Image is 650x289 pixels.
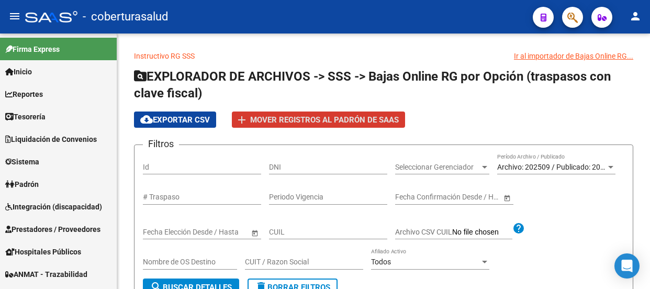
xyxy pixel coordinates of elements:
mat-icon: menu [8,10,21,23]
span: Todos [371,258,391,266]
input: Fecha inicio [395,193,433,202]
mat-icon: help [512,222,525,235]
mat-icon: cloud_download [140,113,153,126]
a: Instructivo RG SSS [134,52,195,60]
span: Mover registros al PADRÓN de SAAS [250,115,399,125]
span: EXPLORADOR DE ARCHIVOS -> SSS -> Bajas Online RG por Opción (traspasos con clave fiscal) [134,69,611,101]
span: Archivo CSV CUIL [395,228,452,236]
span: Archivo: 202509 / Publicado: 202508 [497,163,617,171]
button: Mover registros al PADRÓN de SAAS [232,112,405,128]
span: Prestadores / Proveedores [5,224,100,235]
span: Liquidación de Convenios [5,134,97,145]
span: Integración (discapacidad) [5,201,102,213]
span: - coberturasalud [83,5,168,28]
input: Fecha inicio [143,228,181,237]
span: Padrón [5,179,39,190]
mat-icon: person [629,10,642,23]
span: Seleccionar Gerenciador [395,163,480,172]
span: Inicio [5,66,32,77]
span: Hospitales Públicos [5,246,81,258]
div: Ir al importador de Bajas Online RG... [514,50,633,62]
input: Fecha fin [442,193,494,202]
span: ANMAT - Trazabilidad [5,269,87,280]
div: Open Intercom Messenger [614,253,640,279]
input: Fecha fin [190,228,241,237]
button: Exportar CSV [134,112,216,128]
span: Exportar CSV [140,115,210,125]
button: Open calendar [501,192,512,203]
input: Archivo CSV CUIL [452,228,512,237]
mat-icon: add [236,114,248,126]
span: Firma Express [5,43,60,55]
span: Tesorería [5,111,46,123]
h3: Filtros [143,137,179,151]
span: Reportes [5,88,43,100]
span: Sistema [5,156,39,168]
button: Open calendar [249,227,260,238]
